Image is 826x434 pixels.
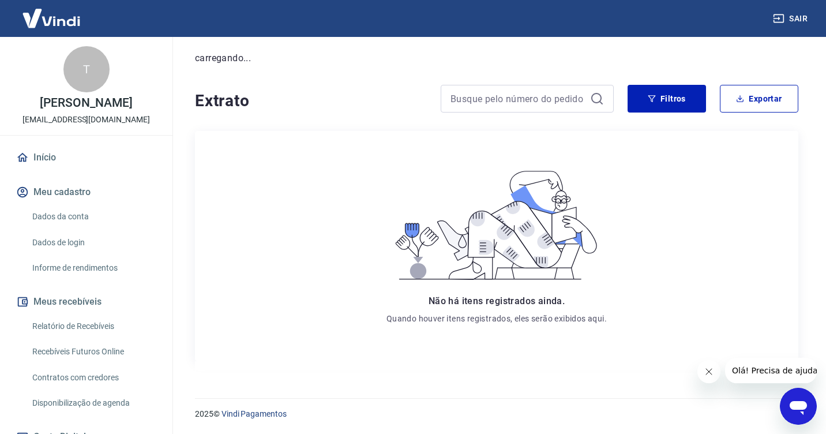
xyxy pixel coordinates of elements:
[28,205,159,229] a: Dados da conta
[697,360,720,383] iframe: Fechar mensagem
[429,295,565,306] span: Não há itens registrados ainda.
[14,289,159,315] button: Meus recebíveis
[195,89,427,113] h4: Extrato
[780,388,817,425] iframe: Botão para abrir a janela de mensagens
[28,256,159,280] a: Informe de rendimentos
[40,97,132,109] p: [PERSON_NAME]
[771,8,812,29] button: Sair
[28,366,159,390] a: Contratos com credores
[28,340,159,364] a: Recebíveis Futuros Online
[195,408,798,420] p: 2025 ©
[28,315,159,338] a: Relatório de Recebíveis
[28,231,159,255] a: Dados de login
[14,145,159,170] a: Início
[720,85,798,113] button: Exportar
[386,313,607,324] p: Quando houver itens registrados, eles serão exibidos aqui.
[7,8,97,17] span: Olá! Precisa de ajuda?
[14,179,159,205] button: Meu cadastro
[195,51,798,65] p: carregando...
[22,114,150,126] p: [EMAIL_ADDRESS][DOMAIN_NAME]
[28,391,159,415] a: Disponibilização de agenda
[63,46,110,92] div: T
[450,90,585,107] input: Busque pelo número do pedido
[628,85,706,113] button: Filtros
[14,1,89,36] img: Vindi
[725,358,817,383] iframe: Mensagem da empresa
[221,409,287,418] a: Vindi Pagamentos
